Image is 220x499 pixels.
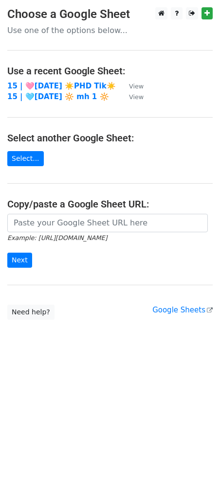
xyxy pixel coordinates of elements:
a: View [119,82,144,90]
a: 15 | 🩵[DATE] 🔆 mh 1 🔆 [7,92,109,101]
h4: Copy/paste a Google Sheet URL: [7,198,213,210]
small: View [129,93,144,101]
a: 15 | 🩷[DATE] ☀️PHD Tik☀️ [7,82,116,90]
input: Next [7,253,32,268]
a: Google Sheets [152,306,213,314]
a: View [119,92,144,101]
small: Example: [URL][DOMAIN_NAME] [7,234,107,241]
h4: Select another Google Sheet: [7,132,213,144]
p: Use one of the options below... [7,25,213,35]
h3: Choose a Google Sheet [7,7,213,21]
a: Select... [7,151,44,166]
small: View [129,83,144,90]
input: Paste your Google Sheet URL here [7,214,208,232]
a: Need help? [7,305,55,320]
h4: Use a recent Google Sheet: [7,65,213,77]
